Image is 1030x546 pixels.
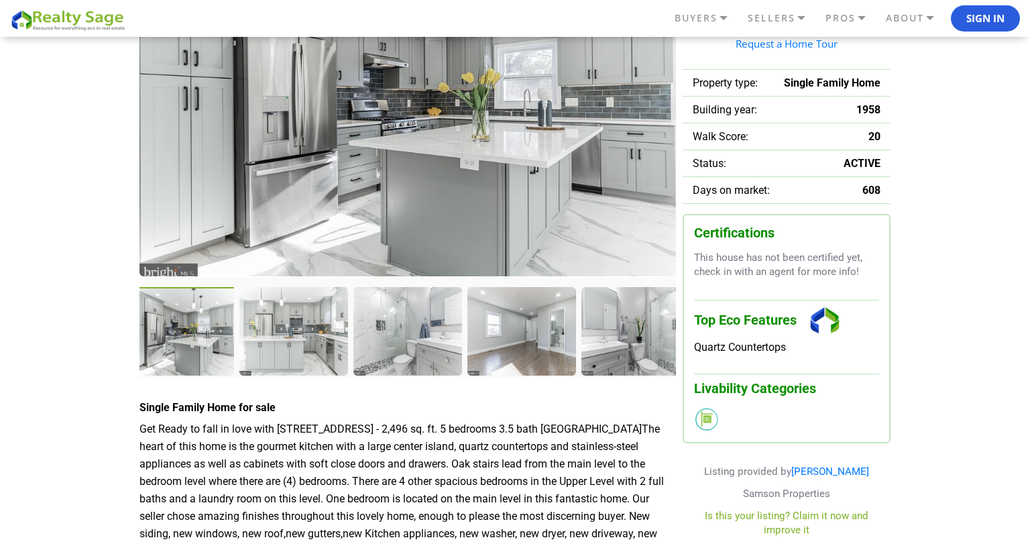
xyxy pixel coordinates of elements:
span: 20 [868,130,880,143]
div: Quartz Countertops [694,341,879,353]
h3: Livability Categories [694,374,879,396]
button: Sign In [951,5,1020,32]
a: Is this your listing? Claim it now and improve it [705,510,868,536]
span: 608 [862,184,880,197]
span: Samson Properties [743,488,830,500]
a: Request a Home Tour [693,39,880,49]
img: REALTY SAGE [10,8,131,32]
a: ABOUT [882,7,951,30]
span: Walk Score: [693,130,748,143]
a: PROS [822,7,882,30]
a: BUYERS [671,7,744,30]
a: SELLERS [744,7,822,30]
span: ACTIVE [844,157,880,170]
h4: Single Family Home for sale [139,401,676,414]
p: This house has not been certified yet, check in with an agent for more info! [694,251,879,280]
span: Single Family Home [784,76,880,89]
span: Listing provided by [704,466,869,478]
h3: Certifications [694,225,879,241]
a: [PERSON_NAME] [791,466,869,478]
span: Days on market: [693,184,770,197]
h3: Top Eco Features [694,300,879,341]
span: 1958 [856,103,880,116]
span: Building year: [693,103,757,116]
span: Status: [693,157,726,170]
span: Property type: [693,76,758,89]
